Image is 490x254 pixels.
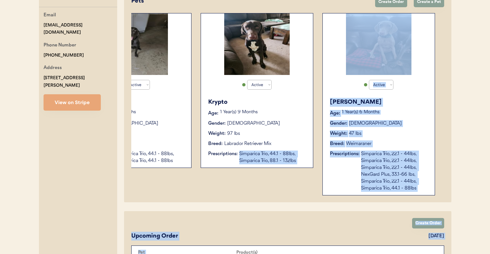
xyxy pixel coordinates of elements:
[227,130,240,137] div: 97 lbs
[239,151,306,164] div: Simparica Trio, 44.1 - 88lbs, Simparica Trio, 88.1 - 132lbs
[361,151,428,192] div: Simparica Trio, 22.1 - 44lbs, Simparica Trio, 22.1 - 44lbs, Simparica Trio, 22.1 - 44lbs, NexGard...
[342,110,428,115] p: 1 Year(s) 6 Months
[349,120,402,127] div: [DEMOGRAPHIC_DATA]
[346,140,372,147] div: Weimaraner
[330,140,344,147] div: Breed:
[349,130,361,137] div: 47 lbs
[102,13,168,75] img: Messenger_creation_e083535b-de30-4263-8a88-65eff34a6e81.jpeg
[346,13,411,75] img: 17237604536362335659212377627867.jpg
[131,232,178,241] div: Upcoming Order
[330,110,340,117] div: Age:
[44,22,117,37] div: [EMAIL_ADDRESS][DOMAIN_NAME]
[118,151,185,164] div: Simparica Trio, 44.1 - 88lbs, Simparica Trio, 44.1 - 88lbs
[330,151,359,157] div: Prescriptions:
[330,98,428,107] div: [PERSON_NAME]
[227,120,280,127] div: [DEMOGRAPHIC_DATA]
[208,140,223,147] div: Breed:
[412,218,444,228] button: Create Order
[44,11,56,20] div: Email
[98,110,185,115] p: 1 Year(s) 9 Months
[208,151,238,157] div: Prescriptions:
[208,98,306,107] div: Krypto
[208,110,218,117] div: Age:
[86,98,185,107] div: Dobby
[44,94,101,111] button: View on Stripe
[44,42,76,50] div: Phone Number
[224,13,290,75] img: 20240814_185007.jpg
[208,120,226,127] div: Gender:
[44,74,117,89] div: [STREET_ADDRESS][PERSON_NAME]
[330,130,347,137] div: Weight:
[220,110,306,115] p: 1 Year(s) 9 Months
[208,130,226,137] div: Weight:
[44,64,62,72] div: Address
[428,233,444,240] div: [DATE]
[330,120,347,127] div: Gender:
[44,52,84,59] div: [PHONE_NUMBER]
[224,140,271,147] div: Labrador Retriever Mix
[105,120,158,127] div: [DEMOGRAPHIC_DATA]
